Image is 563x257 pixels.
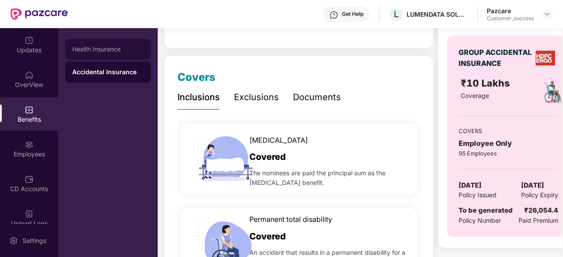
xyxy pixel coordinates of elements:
[519,216,558,225] span: Paid Premium
[234,90,279,104] div: Exclusions
[72,68,144,76] div: Accidental Insurance
[249,214,332,225] span: Permanent total disability
[342,11,363,18] div: Get Help
[459,206,513,214] span: To be generated
[9,236,18,245] img: svg+xml;base64,PHN2ZyBpZD0iU2V0dGluZy0yMHgyMCIgeG1sbnM9Imh0dHA6Ly93d3cudzMub3JnLzIwMDAvc3ZnIiB3aW...
[459,138,558,149] div: Employee Only
[249,168,407,188] span: The nominees are paid the principal sum as the [MEDICAL_DATA] benefit.
[459,180,482,191] span: [DATE]
[487,7,534,15] div: Pazcare
[249,150,286,164] span: Covered
[461,92,489,99] span: Coverage
[459,149,558,158] div: 95 Employees
[178,69,215,86] div: Covers
[249,230,286,243] span: Covered
[487,15,534,22] div: Customer_success
[25,210,33,218] img: svg+xml;base64,PHN2ZyBpZD0iVXBsb2FkX0xvZ3MiIGRhdGEtbmFtZT0iVXBsb2FkIExvZ3MiIHhtbG5zPSJodHRwOi8vd3...
[25,71,33,80] img: svg+xml;base64,PHN2ZyBpZD0iSG9tZSIgeG1sbnM9Imh0dHA6Ly93d3cudzMub3JnLzIwMDAvc3ZnIiB3aWR0aD0iMjAiIG...
[25,36,33,45] img: svg+xml;base64,PHN2ZyBpZD0iVXBkYXRlZCIgeG1sbnM9Imh0dHA6Ly93d3cudzMub3JnLzIwMDAvc3ZnIiB3aWR0aD0iMj...
[249,135,308,146] span: [MEDICAL_DATA]
[407,10,468,18] div: LUMENDATA SOLUTIONS INDIA PRIVATE LIMITED
[190,123,262,195] img: icon
[72,46,144,53] div: Health Insurance
[293,90,341,104] div: Documents
[25,105,33,114] img: svg+xml;base64,PHN2ZyBpZD0iQmVuZWZpdHMiIHhtbG5zPSJodHRwOi8vd3d3LnczLm9yZy8yMDAwL3N2ZyIgd2lkdGg9Ij...
[544,11,551,18] img: svg+xml;base64,PHN2ZyBpZD0iRHJvcGRvd24tMzJ4MzIiIHhtbG5zPSJodHRwOi8vd3d3LnczLm9yZy8yMDAwL3N2ZyIgd2...
[459,127,558,135] div: COVERS
[521,190,558,200] span: Policy Expiry
[461,77,512,89] span: ₹10 Lakhs
[521,180,544,191] span: [DATE]
[536,51,556,65] img: insurerLogo
[459,190,496,200] span: Policy Issued
[178,90,220,104] div: Inclusions
[20,236,49,245] div: Settings
[25,140,33,149] img: svg+xml;base64,PHN2ZyBpZD0iRW1wbG95ZWVzIiB4bWxucz0iaHR0cDovL3d3dy53My5vcmcvMjAwMC9zdmciIHdpZHRoPS...
[330,11,338,19] img: svg+xml;base64,PHN2ZyBpZD0iSGVscC0zMngzMiIgeG1sbnM9Imh0dHA6Ly93d3cudzMub3JnLzIwMDAvc3ZnIiB3aWR0aD...
[524,205,558,216] div: ₹26,054.4
[459,217,501,224] span: Policy Number
[25,175,33,184] img: svg+xml;base64,PHN2ZyBpZD0iQ0RfQWNjb3VudHMiIGRhdGEtbmFtZT0iQ0QgQWNjb3VudHMiIHhtbG5zPSJodHRwOi8vd3...
[11,8,68,20] img: New Pazcare Logo
[394,9,399,19] span: L
[459,47,533,69] div: GROUP ACCIDENTAL INSURANCE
